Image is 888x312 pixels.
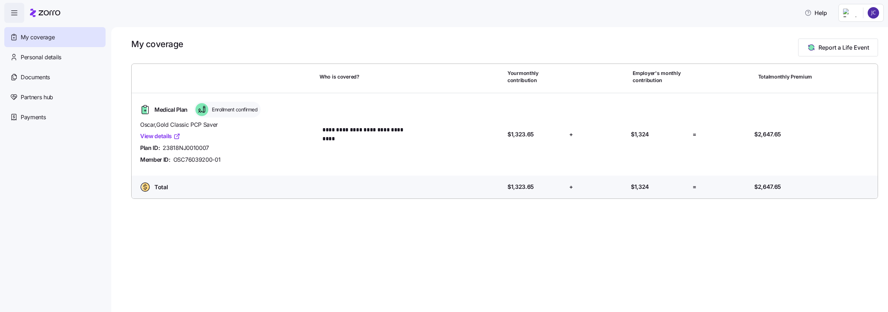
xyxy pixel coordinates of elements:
[163,144,209,152] span: 23818NJ0010007
[140,155,170,164] span: Member ID:
[631,182,649,191] span: $1,324
[798,39,878,56] button: Report a Life Event
[818,43,869,52] span: Report a Life Event
[758,73,812,80] span: Total monthly Premium
[754,130,781,139] span: $2,647.65
[693,130,696,139] span: =
[799,6,833,20] button: Help
[4,67,106,87] a: Documents
[868,7,879,19] img: 1cba35d8d565624e59f9523849a83a39
[154,105,188,114] span: Medical Plan
[4,87,106,107] a: Partners hub
[4,107,106,127] a: Payments
[21,73,50,82] span: Documents
[631,130,649,139] span: $1,324
[140,144,160,152] span: Plan ID:
[693,182,696,191] span: =
[507,130,534,139] span: $1,323.65
[21,93,53,102] span: Partners hub
[210,106,257,113] span: Enrollment confirmed
[569,182,573,191] span: +
[131,39,183,50] h1: My coverage
[320,73,359,80] span: Who is covered?
[4,47,106,67] a: Personal details
[569,130,573,139] span: +
[173,155,221,164] span: OSC76039200-01
[633,70,690,84] span: Employer's monthly contribution
[154,183,168,192] span: Total
[507,70,565,84] span: Your monthly contribution
[21,53,61,62] span: Personal details
[21,113,46,122] span: Payments
[805,9,827,17] span: Help
[843,9,857,17] img: Employer logo
[507,182,534,191] span: $1,323.65
[21,33,55,42] span: My coverage
[140,120,314,129] span: Oscar , Gold Classic PCP Saver
[140,132,180,141] a: View details
[4,27,106,47] a: My coverage
[754,182,781,191] span: $2,647.65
